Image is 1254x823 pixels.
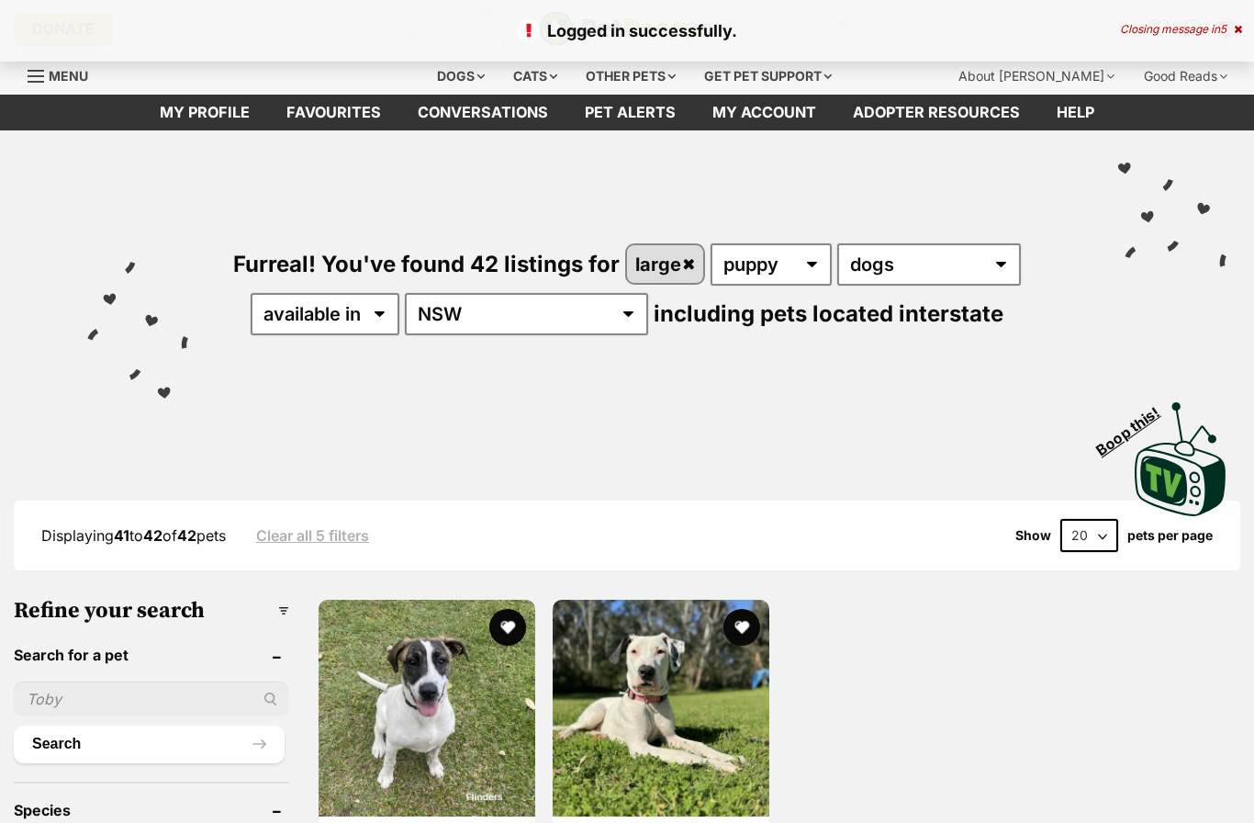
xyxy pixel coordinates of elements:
span: Furreal! You've found 42 listings for [233,251,620,277]
span: Displaying to of pets [41,526,226,545]
a: conversations [399,95,566,130]
div: Good Reads [1131,58,1240,95]
img: PetRescue TV logo [1135,402,1226,516]
span: Boop this! [1093,392,1178,458]
span: Menu [49,68,88,84]
a: My account [694,95,834,130]
img: Flinders - Bull Arab Dog [319,600,535,817]
a: Menu [28,58,101,91]
input: Toby [14,682,289,716]
strong: 41 [114,526,129,545]
strong: 42 [143,526,162,545]
span: 5 [1220,22,1226,36]
a: Clear all 5 filters [256,527,369,544]
label: pets per page [1127,528,1213,543]
header: Species [14,802,289,818]
div: Dogs [424,58,498,95]
span: including pets located interstate [654,300,1003,327]
div: About [PERSON_NAME] [946,58,1127,95]
div: Cats [500,58,570,95]
strong: 42 [177,526,196,545]
h3: Refine your search [14,598,289,624]
a: Boop this! [1135,386,1226,520]
span: Show [1015,528,1051,543]
button: Search [14,726,285,762]
div: Closing message in [1120,23,1242,36]
header: Search for a pet [14,647,289,663]
button: favourite [724,609,761,646]
img: Pudding - Mixed breed Dog [553,600,769,817]
a: My profile [141,95,268,130]
button: favourite [489,609,526,646]
p: Logged in successfully. [18,18,1236,43]
div: Get pet support [691,58,845,95]
a: Help [1038,95,1113,130]
div: Other pets [573,58,689,95]
a: Favourites [268,95,399,130]
a: Pet alerts [566,95,694,130]
a: large [627,245,704,283]
a: Adopter resources [834,95,1038,130]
